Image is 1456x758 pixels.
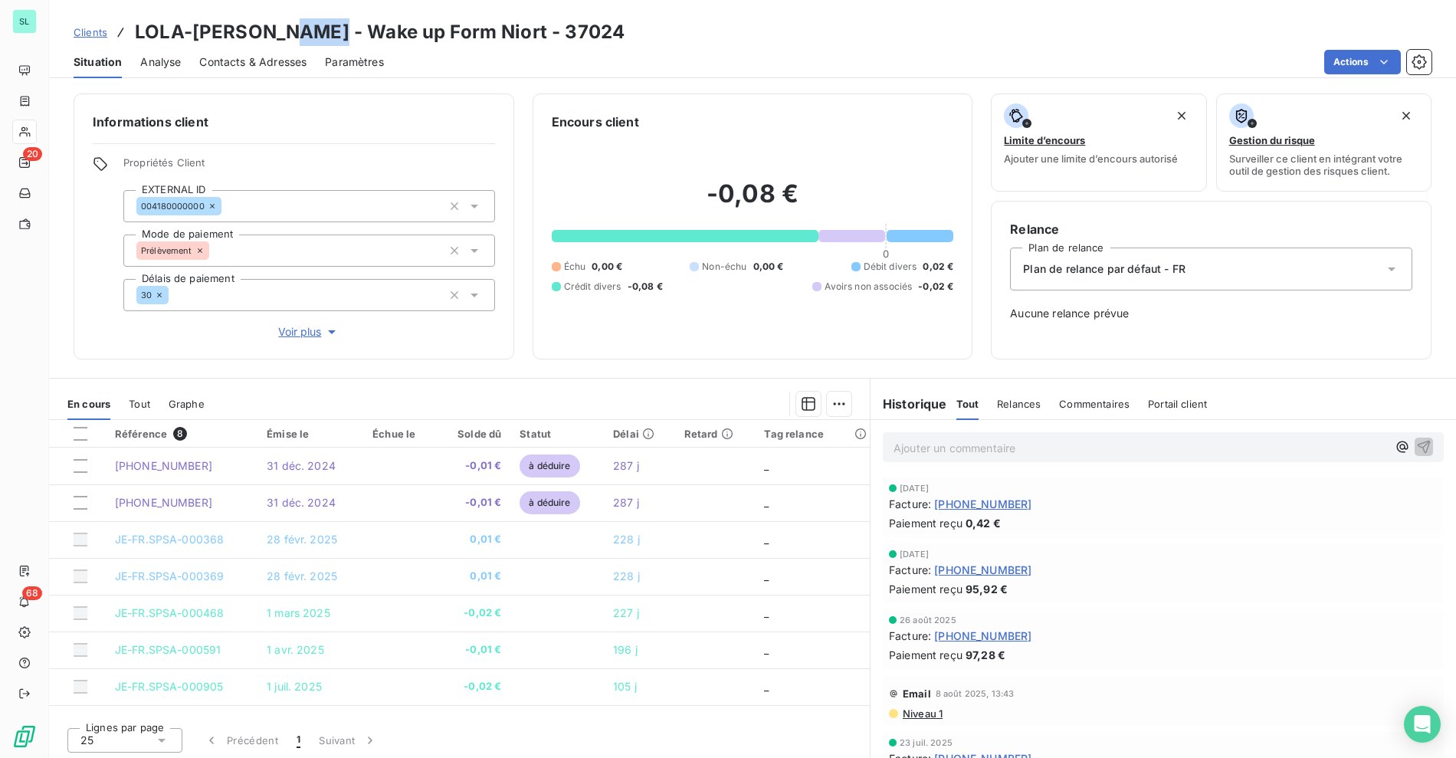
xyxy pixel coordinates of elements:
[1216,94,1431,192] button: Gestion du risqueSurveiller ce client en intégrant votre outil de gestion des risques client.
[764,533,769,546] span: _
[552,179,954,225] h2: -0,08 €
[115,569,225,582] span: JE-FR.SPSA-000369
[764,643,769,656] span: _
[267,496,336,509] span: 31 déc. 2024
[918,280,953,294] span: -0,02 €
[764,606,769,619] span: _
[613,643,638,656] span: 196 j
[446,679,502,694] span: -0,02 €
[1229,153,1418,177] span: Surveiller ce client en intégrant votre outil de gestion des risques client.
[12,9,37,34] div: SL
[901,707,943,720] span: Niveau 1
[278,324,339,340] span: Voir plus
[702,260,746,274] span: Non-échu
[592,260,622,274] span: 0,00 €
[900,615,956,625] span: 26 août 2025
[613,459,639,472] span: 287 j
[825,280,912,294] span: Avoirs non associés
[889,562,931,578] span: Facture :
[372,428,427,440] div: Échue le
[23,147,42,161] span: 20
[997,398,1041,410] span: Relances
[966,647,1005,663] span: 97,28 €
[889,581,962,597] span: Paiement reçu
[1010,220,1412,238] h6: Relance
[446,428,502,440] div: Solde dû
[267,643,324,656] span: 1 avr. 2025
[446,642,502,658] span: -0,01 €
[1148,398,1207,410] span: Portail client
[613,606,639,619] span: 227 j
[221,199,234,213] input: Ajouter une valeur
[123,156,495,178] span: Propriétés Client
[900,550,929,559] span: [DATE]
[764,459,769,472] span: _
[564,280,621,294] span: Crédit divers
[135,18,625,46] h3: LOLA-[PERSON_NAME] - Wake up Form Niort - 37024
[267,428,354,440] div: Émise le
[900,484,929,493] span: [DATE]
[209,244,221,258] input: Ajouter une valeur
[684,428,746,440] div: Retard
[613,533,640,546] span: 228 j
[934,496,1031,512] span: [PHONE_NUMBER]
[966,581,1008,597] span: 95,92 €
[1229,134,1315,146] span: Gestion du risque
[446,495,502,510] span: -0,01 €
[115,459,212,472] span: [PHONE_NUMBER]
[22,586,42,600] span: 68
[900,738,953,747] span: 23 juil. 2025
[613,496,639,509] span: 287 j
[934,628,1031,644] span: [PHONE_NUMBER]
[520,428,595,440] div: Statut
[520,491,579,514] span: à déduire
[446,532,502,547] span: 0,01 €
[966,515,1001,531] span: 0,42 €
[613,428,666,440] div: Délai
[129,398,150,410] span: Tout
[93,113,495,131] h6: Informations client
[267,606,330,619] span: 1 mars 2025
[115,427,248,441] div: Référence
[115,606,225,619] span: JE-FR.SPSA-000468
[446,569,502,584] span: 0,01 €
[267,680,322,693] span: 1 juil. 2025
[613,680,637,693] span: 105 j
[1324,50,1401,74] button: Actions
[903,687,931,700] span: Email
[115,680,224,693] span: JE-FR.SPSA-000905
[141,290,152,300] span: 30
[123,323,495,340] button: Voir plus
[115,533,225,546] span: JE-FR.SPSA-000368
[753,260,784,274] span: 0,00 €
[889,496,931,512] span: Facture :
[325,54,384,70] span: Paramètres
[936,689,1015,698] span: 8 août 2025, 13:43
[1404,706,1441,743] div: Open Intercom Messenger
[169,398,205,410] span: Graphe
[80,733,93,748] span: 25
[173,427,187,441] span: 8
[991,94,1206,192] button: Limite d’encoursAjouter une limite d’encours autorisé
[628,280,663,294] span: -0,08 €
[764,496,769,509] span: _
[446,458,502,474] span: -0,01 €
[115,496,212,509] span: [PHONE_NUMBER]
[74,54,122,70] span: Situation
[74,26,107,38] span: Clients
[267,533,337,546] span: 28 févr. 2025
[889,515,962,531] span: Paiement reçu
[115,643,221,656] span: JE-FR.SPSA-000591
[141,246,192,255] span: Prélèvement
[446,605,502,621] span: -0,02 €
[864,260,917,274] span: Débit divers
[310,724,387,756] button: Suivant
[267,459,336,472] span: 31 déc. 2024
[74,25,107,40] a: Clients
[883,248,889,260] span: 0
[934,562,1031,578] span: [PHONE_NUMBER]
[871,395,947,413] h6: Historique
[169,288,181,302] input: Ajouter une valeur
[1059,398,1130,410] span: Commentaires
[764,680,769,693] span: _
